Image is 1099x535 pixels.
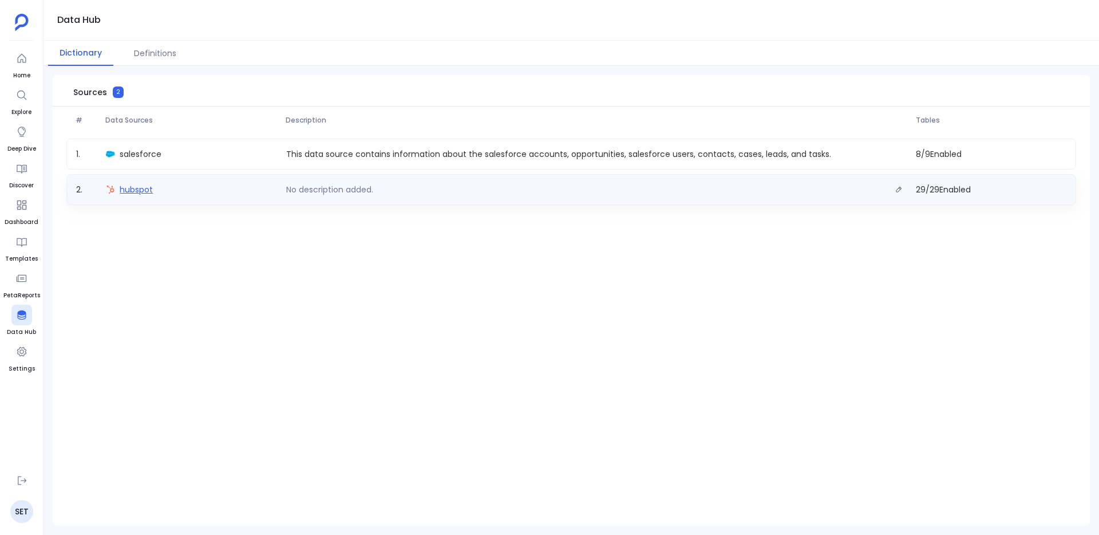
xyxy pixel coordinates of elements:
[911,148,1071,160] span: 8 / 9 Enabled
[5,195,38,227] a: Dashboard
[911,116,1072,125] span: Tables
[11,108,32,117] span: Explore
[281,116,911,125] span: Description
[73,86,107,98] span: Sources
[5,231,38,263] a: Templates
[9,158,34,190] a: Discover
[891,182,907,198] button: Edit description.
[57,12,101,28] h1: Data Hub
[7,328,36,337] span: Data Hub
[282,184,378,196] p: No description added.
[9,364,35,373] span: Settings
[911,182,1071,198] span: 29 / 29 Enabled
[9,181,34,190] span: Discover
[120,184,153,195] span: hubspot
[9,341,35,373] a: Settings
[101,116,281,125] span: Data Sources
[5,218,38,227] span: Dashboard
[3,268,40,300] a: PetaReports
[11,48,32,80] a: Home
[72,148,101,160] span: 1 .
[120,148,161,160] span: salesforce
[122,41,188,66] button: Definitions
[72,182,101,198] span: 2 .
[48,41,113,66] button: Dictionary
[15,14,29,31] img: petavue logo
[3,291,40,300] span: PetaReports
[113,86,124,98] span: 2
[10,500,33,523] a: SET
[282,148,836,160] p: This data source contains information about the salesforce accounts, opportunities, salesforce us...
[11,71,32,80] span: Home
[7,305,36,337] a: Data Hub
[5,254,38,263] span: Templates
[7,121,36,154] a: Deep Dive
[7,144,36,154] span: Deep Dive
[11,85,32,117] a: Explore
[71,116,101,125] span: #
